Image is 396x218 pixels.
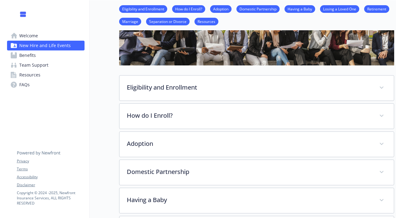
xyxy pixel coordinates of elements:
a: Accessibility [17,174,84,180]
p: Domestic Partnership [127,167,372,176]
a: New Hire and Life Events [7,41,85,50]
p: Having a Baby [127,195,372,205]
div: Adoption [119,132,394,157]
a: Benefits [7,50,85,60]
div: How do I Enroll? [119,104,394,129]
a: Losing a Loved One [320,6,359,12]
a: Resources [194,18,218,24]
span: Benefits [19,50,36,60]
span: New Hire and Life Events [19,41,71,50]
a: How do I Enroll? [172,6,205,12]
div: Eligibility and Enrollment [119,76,394,101]
a: Team Support [7,60,85,70]
a: Retirement [364,6,389,12]
p: How do I Enroll? [127,111,372,120]
p: Eligibility and Enrollment [127,83,372,92]
span: FAQs [19,80,30,90]
a: Welcome [7,31,85,41]
a: Marriage [119,18,141,24]
a: Having a Baby [285,6,315,12]
a: Separation or Divorce [146,18,190,24]
a: Terms [17,166,84,172]
p: Copyright © 2024 - 2025 , Newfront Insurance Services, ALL RIGHTS RESERVED [17,190,84,206]
a: Adoption [210,6,232,12]
div: Having a Baby [119,188,394,213]
a: Privacy [17,158,84,164]
a: Domestic Partnership [236,6,280,12]
span: Resources [19,70,40,80]
a: Disclaimer [17,182,84,188]
p: Adoption [127,139,372,148]
a: Resources [7,70,85,80]
a: FAQs [7,80,85,90]
div: Domestic Partnership [119,160,394,185]
a: Eligibility and Enrollment [119,6,167,12]
span: Welcome [19,31,38,41]
span: Team Support [19,60,48,70]
img: new hire page banner [119,8,394,65]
